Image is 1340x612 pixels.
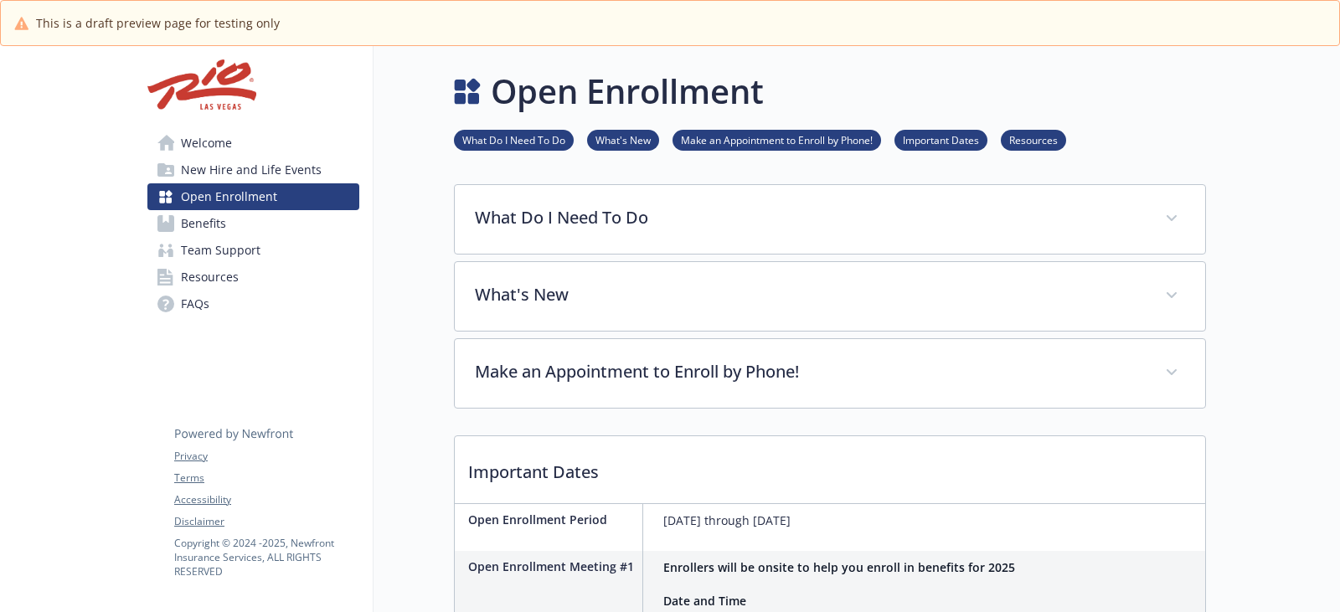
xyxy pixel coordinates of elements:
a: New Hire and Life Events [147,157,359,183]
span: FAQs [181,291,209,317]
p: What Do I Need To Do [475,205,1145,230]
a: Privacy [174,449,358,464]
a: Welcome [147,130,359,157]
p: Open Enrollment Period [468,511,636,528]
strong: Enrollers will be onsite to help you enroll in benefits for 2025 [663,559,1015,575]
a: Team Support [147,237,359,264]
a: Resources [1001,131,1066,147]
div: Make an Appointment to Enroll by Phone! [455,339,1205,408]
p: Open Enrollment Meeting #1 [468,558,636,575]
p: Important Dates [455,436,1205,498]
a: Benefits [147,210,359,237]
a: Accessibility [174,492,358,507]
p: Copyright © 2024 - 2025 , Newfront Insurance Services, ALL RIGHTS RESERVED [174,536,358,579]
span: New Hire and Life Events [181,157,322,183]
span: Benefits [181,210,226,237]
a: Terms [174,471,358,486]
span: This is a draft preview page for testing only [36,14,280,32]
a: Make an Appointment to Enroll by Phone! [673,131,881,147]
a: FAQs [147,291,359,317]
h1: Open Enrollment [491,66,764,116]
p: What's New [475,282,1145,307]
a: What Do I Need To Do [454,131,574,147]
p: [DATE] through [DATE] [663,511,791,531]
span: Open Enrollment [181,183,277,210]
a: Important Dates [894,131,987,147]
a: Disclaimer [174,514,358,529]
div: What Do I Need To Do [455,185,1205,254]
div: What's New [455,262,1205,331]
span: Team Support [181,237,260,264]
p: Make an Appointment to Enroll by Phone! [475,359,1145,384]
strong: Date and Time [663,593,746,609]
a: What's New [587,131,659,147]
span: Resources [181,264,239,291]
span: Welcome [181,130,232,157]
a: Resources [147,264,359,291]
a: Open Enrollment [147,183,359,210]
